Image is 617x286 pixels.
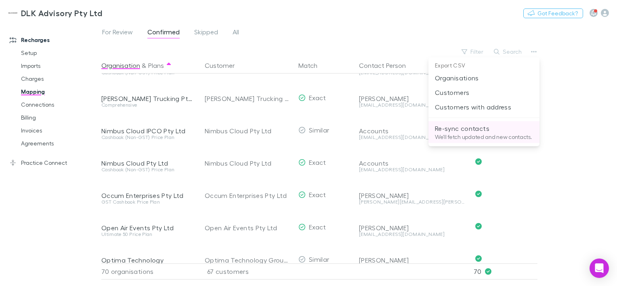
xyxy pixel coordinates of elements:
[428,71,539,85] li: Organisations
[435,124,533,133] p: Re-sync contacts
[590,259,609,278] div: Open Intercom Messenger
[435,133,533,141] p: We'll fetch updated and new contacts.
[435,73,533,83] p: Organisations
[435,102,533,112] p: Customers with address
[428,121,539,143] li: Re-sync contactsWe'll fetch updated and new contacts.
[428,61,539,71] p: Export CSV
[428,85,539,100] li: Customers
[435,88,533,97] p: Customers
[428,100,539,114] li: Customers with address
